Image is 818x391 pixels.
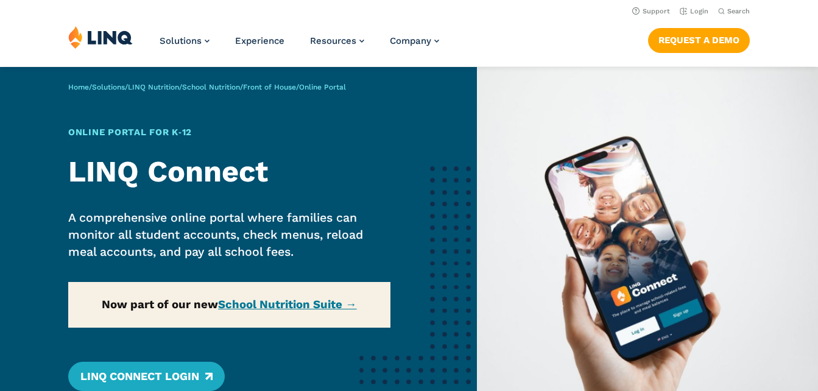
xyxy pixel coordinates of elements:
[68,26,133,49] img: LINQ | K‑12 Software
[727,7,750,15] span: Search
[160,35,210,46] a: Solutions
[632,7,670,15] a: Support
[310,35,364,46] a: Resources
[160,26,439,66] nav: Primary Navigation
[680,7,708,15] a: Login
[299,83,346,91] span: Online Portal
[68,154,268,189] strong: LINQ Connect
[68,362,225,391] a: LINQ Connect Login
[310,35,356,46] span: Resources
[243,83,296,91] a: Front of House
[160,35,202,46] span: Solutions
[390,35,439,46] a: Company
[128,83,179,91] a: LINQ Nutrition
[648,28,750,52] a: Request a Demo
[68,83,346,91] span: / / / / /
[92,83,125,91] a: Solutions
[102,298,357,311] strong: Now part of our new
[235,35,284,46] a: Experience
[390,35,431,46] span: Company
[718,7,750,16] button: Open Search Bar
[68,210,390,261] p: A comprehensive online portal where families can monitor all student accounts, check menus, reloa...
[648,26,750,52] nav: Button Navigation
[68,83,89,91] a: Home
[182,83,240,91] a: School Nutrition
[68,125,390,139] h1: Online Portal for K‑12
